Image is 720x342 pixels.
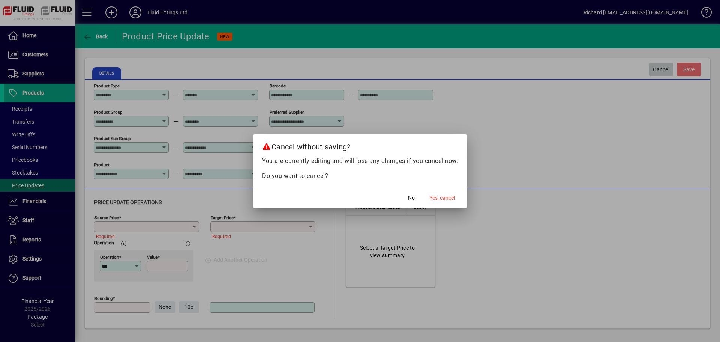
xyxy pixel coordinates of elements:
[253,134,467,156] h2: Cancel without saving?
[426,191,458,205] button: Yes, cancel
[429,194,455,202] span: Yes, cancel
[262,172,458,181] p: Do you want to cancel?
[408,194,415,202] span: No
[399,191,423,205] button: No
[262,157,458,166] p: You are currently editing and will lose any changes if you cancel now.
